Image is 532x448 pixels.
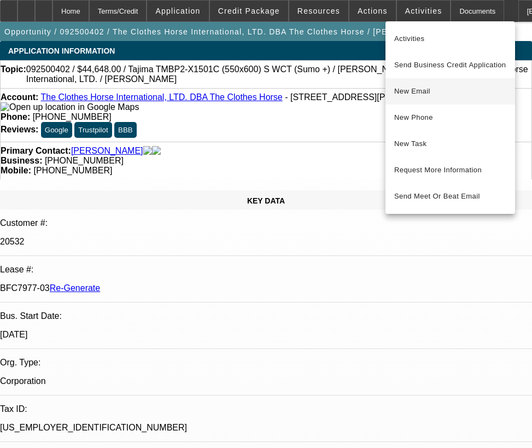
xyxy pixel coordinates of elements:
span: Activities [394,32,506,45]
span: New Task [394,137,506,150]
span: Send Business Credit Application [394,59,506,72]
span: Send Meet Or Beat Email [394,190,506,203]
span: New Phone [394,111,506,124]
span: Request More Information [394,164,506,177]
span: New Email [394,85,506,98]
